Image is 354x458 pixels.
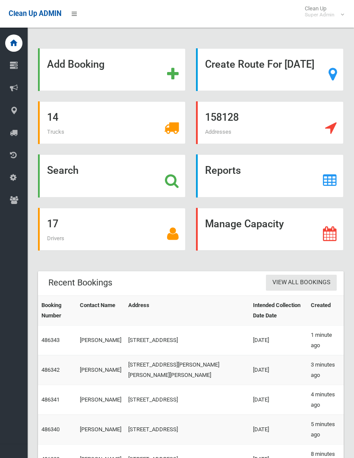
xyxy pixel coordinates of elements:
a: Search [38,154,186,197]
a: Add Booking [38,48,186,91]
a: Create Route For [DATE] [196,48,344,91]
td: [DATE] [250,414,307,444]
th: Contact Name [76,295,125,325]
td: 1 minute ago [307,325,344,355]
td: [STREET_ADDRESS] [125,325,250,355]
th: Created [307,295,344,325]
a: Manage Capacity [196,208,344,251]
a: 486342 [41,367,60,373]
td: [PERSON_NAME] [76,414,125,444]
a: 17 Drivers [38,208,186,251]
span: Clean Up ADMIN [9,9,61,18]
span: Addresses [205,129,231,135]
header: Recent Bookings [38,274,123,291]
strong: Add Booking [47,58,104,70]
td: [STREET_ADDRESS][PERSON_NAME][PERSON_NAME][PERSON_NAME] [125,355,250,385]
a: 486340 [41,426,60,433]
td: 4 minutes ago [307,385,344,414]
td: [PERSON_NAME] [76,325,125,355]
th: Address [125,295,250,325]
small: Super Admin [305,12,335,18]
span: Clean Up [300,5,343,18]
td: [STREET_ADDRESS] [125,385,250,414]
a: 158128 Addresses [196,101,344,144]
strong: Reports [205,164,241,176]
strong: 158128 [205,111,239,123]
a: 486341 [41,396,60,403]
a: 14 Trucks [38,101,186,144]
strong: Manage Capacity [205,218,284,230]
a: View All Bookings [266,275,337,291]
strong: 14 [47,111,58,123]
span: Trucks [47,129,64,135]
td: [DATE] [250,385,307,414]
td: 5 minutes ago [307,414,344,444]
td: [DATE] [250,355,307,385]
td: 3 minutes ago [307,355,344,385]
th: Booking Number [38,295,76,325]
th: Intended Collection Date Date [250,295,307,325]
td: [DATE] [250,325,307,355]
td: [PERSON_NAME] [76,385,125,414]
td: [PERSON_NAME] [76,355,125,385]
span: Drivers [47,235,64,242]
strong: Create Route For [DATE] [205,58,314,70]
strong: Search [47,164,79,176]
a: 486343 [41,337,60,343]
strong: 17 [47,218,58,230]
a: Reports [196,154,344,197]
td: [STREET_ADDRESS] [125,414,250,444]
